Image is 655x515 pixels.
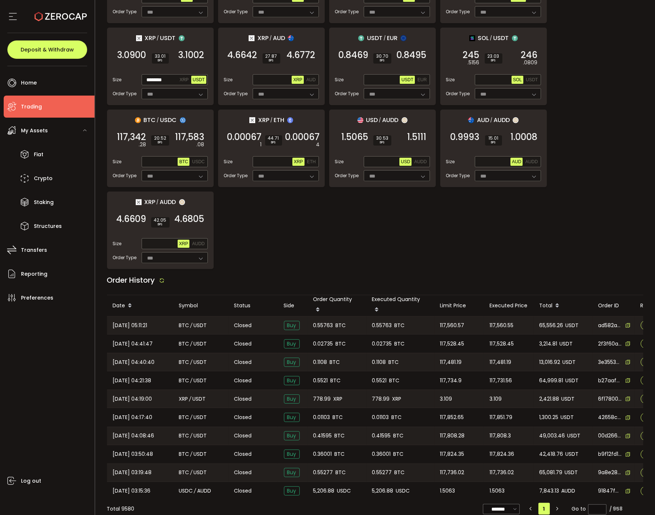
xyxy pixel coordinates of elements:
span: My Assets [21,125,48,136]
span: XRP [294,159,303,164]
span: BTC [179,450,189,458]
img: aud_portfolio.svg [288,35,294,41]
span: 0.1108 [313,358,327,366]
span: Preferences [21,293,53,303]
span: Closed [234,358,252,366]
button: AUD [510,158,523,166]
span: USDT [194,450,207,458]
button: XRP [178,240,190,248]
span: 117,808.3 [490,432,511,440]
span: USDT [160,33,176,43]
div: Executed Price [484,301,534,310]
span: XRP [293,77,302,82]
span: Order Type [113,254,137,261]
span: Reporting [21,269,47,279]
span: 0.36001 [372,450,391,458]
em: .28 [139,141,146,149]
span: 0.41595 [313,432,332,440]
em: / [191,340,193,348]
span: Trading [21,101,42,112]
span: 117,528.45 [440,340,464,348]
span: 23.03 [488,54,499,58]
span: Size [113,158,122,165]
span: Order Type [224,90,248,97]
span: BTC [332,413,343,422]
span: 1.5065 [342,133,369,141]
span: 0.9993 [451,133,480,141]
span: 117,560.55 [490,321,514,330]
img: xrp_portfolio.png [249,117,255,123]
span: 117,731.56 [490,376,512,385]
span: [DATE] 04:17:40 [113,413,153,422]
em: / [270,117,273,124]
span: 4.6609 [117,215,146,223]
span: 0.00067 [285,133,320,141]
em: / [379,117,381,124]
span: BTC [179,321,189,330]
button: Deposit & Withdraw [7,40,87,59]
img: eur_portfolio.svg [401,35,406,41]
button: AUDD [191,240,206,248]
span: Order Type [224,172,248,179]
span: [DATE] 04:08:46 [113,432,154,440]
span: Order Type [224,8,248,15]
span: USDT [563,358,576,366]
span: AUDD [382,115,399,125]
em: / [191,413,193,422]
span: Size [224,76,233,83]
span: [DATE] 03:19:48 [113,468,152,477]
span: Transfers [21,245,47,255]
span: USDT [566,376,579,385]
span: USD [366,115,378,125]
span: USDT [567,432,581,440]
span: 91847f7d-6b5a-4f16-8bcd-0a9eca87ebe6 [598,487,622,495]
span: 778.99 [372,395,390,403]
span: USDT [193,77,205,82]
span: Closed [234,377,252,385]
span: USD [401,159,410,164]
span: [DATE] 04:41:47 [113,340,153,348]
span: AUDD [160,197,176,207]
i: BPS [154,140,166,145]
span: 00d26688-07fc-429d-a589-f4b5a1a7be71 [598,432,622,440]
span: ETH [274,115,284,125]
span: Buy [284,413,300,422]
em: / [191,376,193,385]
span: 4.6805 [175,215,204,223]
span: 246 [521,51,538,59]
img: zuPXiwguUFiBOIQyqLOiXsnnNitlx7q4LCwEbLHADjIpTka+Lip0HH8D0VTrd02z+wEAAAAASUVORK5CYII= [179,199,185,205]
div: Order ID [592,301,635,310]
span: Staking [34,197,54,208]
span: 117,342 [117,133,146,141]
span: EUR [417,77,427,82]
em: / [157,199,159,205]
span: Closed [234,432,252,440]
span: 42,418.76 [540,450,563,458]
span: [DATE] 04:19:00 [113,395,152,403]
span: XRP [258,115,269,125]
span: BTC [179,358,189,366]
span: Buy [284,468,300,477]
span: XRP [179,395,188,403]
span: Deposit & Withdraw [21,47,74,52]
img: usd_portfolio.svg [357,117,363,123]
span: BTC [335,468,346,477]
span: BTC [179,432,189,440]
span: BTC [335,340,346,348]
span: 117,808.28 [440,432,465,440]
em: / [191,450,193,458]
span: USDT [194,340,207,348]
span: ETH [307,159,316,164]
span: 27.87 [266,54,277,58]
iframe: Chat Widget [618,480,655,515]
span: 0.5521 [313,376,328,385]
i: BPS [376,58,388,63]
img: usdt_portfolio.svg [179,35,185,41]
img: btc_portfolio.svg [135,117,141,123]
div: Total [534,300,592,312]
span: Buy [284,339,300,348]
span: Closed [234,414,252,421]
span: 3.1002 [178,51,204,59]
span: Size [335,158,344,165]
em: / [270,35,272,42]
